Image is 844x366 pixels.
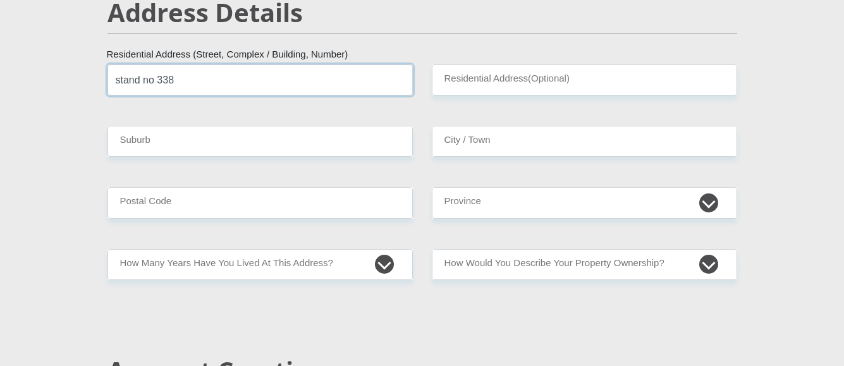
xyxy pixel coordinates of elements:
select: Please select a value [107,249,413,280]
input: Valid residential address [107,64,413,95]
input: Suburb [107,126,413,157]
input: Address line 2 (Optional) [432,64,737,95]
select: Please select a value [432,249,737,280]
input: City [432,126,737,157]
input: Postal Code [107,187,413,218]
select: Please Select a Province [432,187,737,218]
